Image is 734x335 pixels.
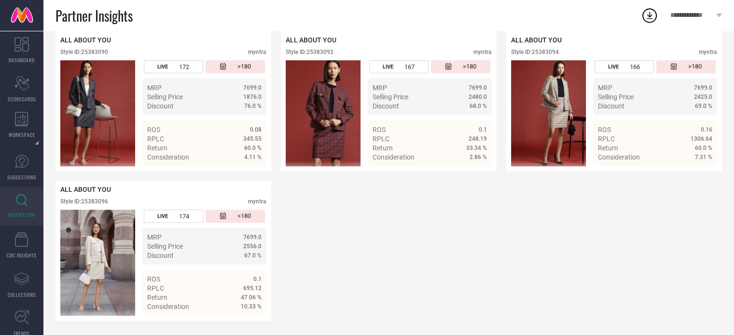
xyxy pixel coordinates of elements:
div: Open download list [641,7,658,24]
span: MRP [373,84,387,92]
span: ALL ABOUT YOU [60,36,111,44]
a: Details [456,171,487,178]
span: 67.0 % [244,252,262,259]
span: Consideration [373,153,415,161]
div: Number of days since the style was first listed on the platform [431,60,490,73]
span: WORKSPACE [9,131,35,138]
span: Discount [598,102,624,110]
span: 33.34 % [466,145,487,151]
span: 0.1 [479,126,487,133]
span: Return [147,144,167,152]
span: DASHBOARD [9,56,35,64]
span: 2425.0 [694,94,712,100]
span: 60.0 % [244,145,262,151]
span: 1306.64 [691,135,712,142]
div: Style ID: 25383090 [60,49,108,55]
span: 69.0 % [695,103,712,109]
div: Click to view image [60,60,135,166]
div: Number of days since the style was first listed on the platform [206,210,265,223]
a: Details [230,320,262,328]
span: SUGGESTIONS [7,174,37,181]
span: Partner Insights [55,6,133,26]
span: LIVE [383,64,393,70]
span: >180 [237,212,251,220]
div: Number of days the style has been live on the platform [369,60,429,73]
span: ROS [598,126,611,134]
a: Details [681,171,712,178]
span: >180 [688,63,702,71]
img: Style preview image [286,60,360,166]
span: Consideration [598,153,640,161]
span: 2.86 % [470,154,487,161]
span: ROS [373,126,386,134]
span: 172 [179,63,189,70]
span: 60.0 % [695,145,712,151]
span: Details [691,171,712,178]
span: MRP [147,84,162,92]
span: 0.1 [253,276,262,282]
span: Return [147,294,167,301]
span: SCORECARDS [8,95,36,103]
span: 47.06 % [241,294,262,301]
span: 68.0 % [470,103,487,109]
span: 7699.0 [694,84,712,91]
span: Return [598,144,618,152]
span: RPLC [598,135,615,143]
div: Number of days since the style was first listed on the platform [656,60,716,73]
span: 0.08 [250,126,262,133]
span: LIVE [157,64,168,70]
img: Style preview image [60,210,135,316]
span: 2480.0 [469,94,487,100]
span: Selling Price [373,93,408,101]
span: Selling Price [598,93,634,101]
span: Discount [147,252,174,259]
span: 0.16 [701,126,712,133]
span: RPLC [373,135,389,143]
span: MRP [598,84,612,92]
span: LIVE [157,213,168,219]
div: Number of days the style has been live on the platform [595,60,654,73]
span: 345.55 [243,135,262,142]
span: >180 [463,63,476,71]
span: RPLC [147,135,164,143]
span: Details [240,320,262,328]
span: 167 [404,63,415,70]
div: Number of days the style has been live on the platform [144,210,203,223]
div: Click to view image [286,60,360,166]
span: CDC INSIGHTS [7,252,37,259]
span: >180 [237,63,251,71]
span: Selling Price [147,93,183,101]
span: Consideration [147,153,189,161]
span: ROS [147,126,160,134]
img: Style preview image [511,60,586,166]
div: Style ID: 25383094 [511,49,559,55]
span: Consideration [147,303,189,310]
span: 7699.0 [243,234,262,241]
span: ROS [147,275,160,283]
span: COLLECTIONS [8,291,36,298]
span: MRP [147,233,162,241]
span: 2556.0 [243,243,262,250]
span: 248.19 [469,135,487,142]
img: Style preview image [60,60,135,166]
div: Style ID: 25383096 [60,198,108,205]
span: 1876.0 [243,94,262,100]
span: ALL ABOUT YOU [511,36,562,44]
span: Details [465,171,487,178]
div: Number of days since the style was first listed on the platform [206,60,265,73]
div: Number of days the style has been live on the platform [144,60,203,73]
div: myntra [248,198,266,205]
span: Return [373,144,393,152]
span: 174 [179,213,189,220]
span: Discount [373,102,399,110]
span: ALL ABOUT YOU [286,36,336,44]
div: Style ID: 25383092 [286,49,333,55]
span: 7.31 % [695,154,712,161]
div: myntra [699,49,717,55]
span: 7699.0 [243,84,262,91]
span: Details [240,171,262,178]
span: 4.11 % [244,154,262,161]
a: Details [230,171,262,178]
div: Click to view image [60,210,135,316]
span: 166 [630,63,640,70]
